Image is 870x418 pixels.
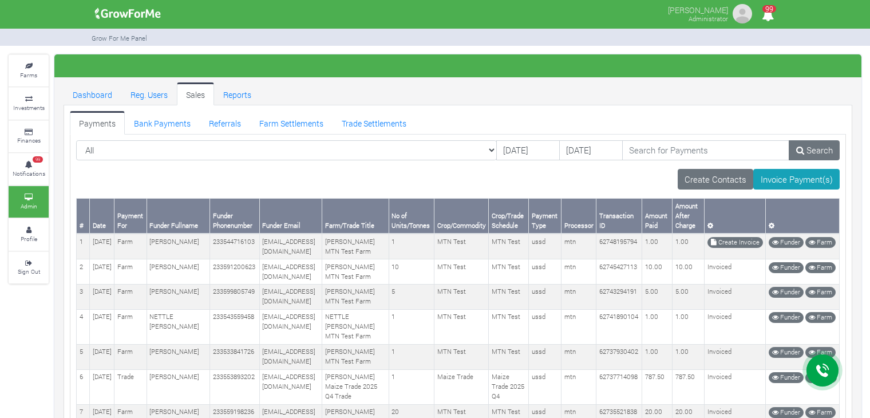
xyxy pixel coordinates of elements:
i: Notifications [757,2,779,28]
td: MTN Test [434,309,489,344]
td: mtn [561,309,596,344]
a: Create Invoice [707,237,763,248]
td: 787.50 [673,369,705,404]
a: Funder [769,407,804,418]
a: Farm [805,262,836,273]
td: [PERSON_NAME] Maize Trade 2025 Q4 Trade [322,369,389,404]
td: Farm [114,234,147,259]
td: Invoiced [705,369,766,404]
a: Dashboard [64,82,121,105]
td: Invoiced [705,284,766,309]
a: Sign Out [9,252,49,283]
td: [DATE] [90,369,114,404]
a: Admin [9,186,49,218]
td: [PERSON_NAME] [147,234,210,259]
td: Trade [114,369,147,404]
td: [PERSON_NAME] MTN Test Farm [322,284,389,309]
td: Farm [114,309,147,344]
td: 6 [77,369,90,404]
td: 62745427113 [596,259,642,285]
a: Reports [214,82,260,105]
td: [EMAIL_ADDRESS][DOMAIN_NAME] [259,234,322,259]
a: Reg. Users [121,82,177,105]
td: 62737930402 [596,344,642,369]
td: NETTLE [PERSON_NAME] MTN Test Farm [322,309,389,344]
td: Farm [114,344,147,369]
td: 62741890104 [596,309,642,344]
td: MTN Test [489,309,529,344]
td: MTN Test [434,284,489,309]
a: Bank Payments [125,111,200,134]
td: 1.00 [642,344,673,369]
td: 10 [389,259,434,285]
th: Processor [561,199,596,234]
td: [EMAIL_ADDRESS][DOMAIN_NAME] [259,344,322,369]
td: 1 [389,344,434,369]
td: 233533841726 [210,344,259,369]
th: Date [90,199,114,234]
td: 1 [77,234,90,259]
td: [DATE] [90,309,114,344]
td: MTN Test [434,234,489,259]
td: [PERSON_NAME] [147,259,210,285]
td: [PERSON_NAME] [147,369,210,404]
small: Sign Out [18,267,40,275]
td: [EMAIL_ADDRESS][DOMAIN_NAME] [259,259,322,285]
a: Funder [769,237,804,248]
td: mtn [561,344,596,369]
img: growforme image [91,2,165,25]
td: 1 [389,309,434,344]
td: ussd [529,259,561,285]
th: Crop/Commodity [434,199,489,234]
a: Farm [805,312,836,323]
td: 233544716103 [210,234,259,259]
td: 5 [77,344,90,369]
td: ussd [529,369,561,404]
a: Farms [9,55,49,86]
td: 1 [389,369,434,404]
td: MTN Test [489,344,529,369]
td: 233543559458 [210,309,259,344]
a: Farm [805,407,836,418]
a: 99 [757,11,779,22]
a: Search [789,140,840,161]
td: ussd [529,284,561,309]
td: Invoiced [705,259,766,285]
td: [PERSON_NAME] MTN Test Farm [322,259,389,285]
td: Farm [114,259,147,285]
a: Profile [9,219,49,250]
a: Investments [9,88,49,119]
td: [PERSON_NAME] MTN Test Farm [322,344,389,369]
td: Maize Trade 2025 Q4 [489,369,529,404]
td: 1.00 [673,309,705,344]
td: 3 [77,284,90,309]
th: No of Units/Tonnes [389,199,434,234]
input: DD/MM/YYYY [559,140,623,161]
td: [DATE] [90,284,114,309]
th: Farm/Trade Title [322,199,389,234]
small: Finances [17,136,41,144]
td: 2 [77,259,90,285]
th: Transaction ID [596,199,642,234]
small: Investments [13,104,45,112]
img: growforme image [731,2,754,25]
td: [EMAIL_ADDRESS][DOMAIN_NAME] [259,369,322,404]
small: Farms [20,71,37,79]
td: 1.00 [673,234,705,259]
td: 5 [389,284,434,309]
a: Funder [769,262,804,273]
a: Farm [805,347,836,358]
td: 4 [77,309,90,344]
th: Amount After Charge [673,199,705,234]
td: 5.00 [673,284,705,309]
td: 1.00 [642,234,673,259]
td: ussd [529,344,561,369]
th: Amount Paid [642,199,673,234]
span: 99 [33,156,43,163]
td: MTN Test [434,344,489,369]
td: 62748195794 [596,234,642,259]
td: [PERSON_NAME] [147,284,210,309]
td: 5.00 [642,284,673,309]
a: Sales [177,82,214,105]
th: # [77,199,90,234]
